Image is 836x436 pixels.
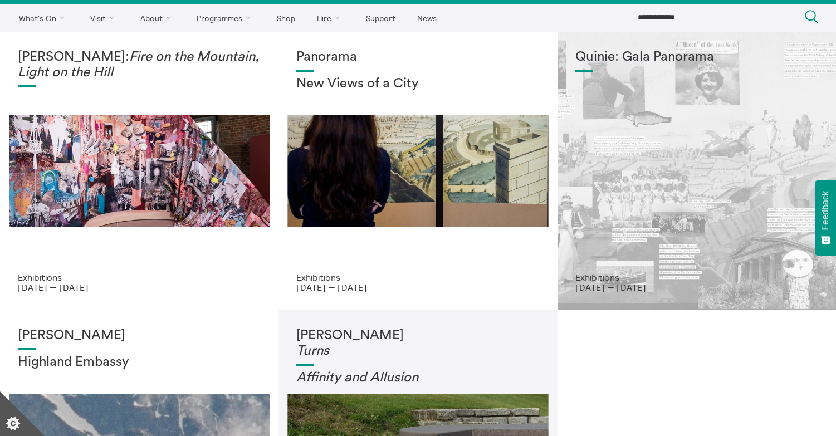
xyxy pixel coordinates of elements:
a: What's On [9,4,79,32]
h2: Highland Embassy [18,355,261,370]
h1: Panorama [296,50,539,65]
a: Programmes [187,4,265,32]
span: Feedback [820,191,830,230]
h2: New Views of a City [296,76,539,92]
a: Visit [81,4,129,32]
a: Shop [267,4,305,32]
a: Support [356,4,405,32]
button: Feedback - Show survey [815,180,836,256]
em: Turns [296,344,329,357]
a: Josie Vallely Quinie: Gala Panorama Exhibitions [DATE] — [DATE] [558,32,836,310]
p: Exhibitions [296,272,539,282]
em: on [403,371,418,384]
p: Exhibitions [575,272,818,282]
h1: [PERSON_NAME]: [18,50,261,80]
h1: [PERSON_NAME] [18,328,261,344]
a: Hire [307,4,354,32]
em: Affinity and Allusi [296,371,403,384]
em: Fire on the Mountain, Light on the Hill [18,50,259,79]
h1: Quinie: Gala Panorama [575,50,818,65]
h1: [PERSON_NAME] [296,328,539,359]
p: [DATE] — [DATE] [18,282,261,292]
p: Exhibitions [18,272,261,282]
a: News [407,4,446,32]
a: Collective Panorama June 2025 small file 8 Panorama New Views of a City Exhibitions [DATE] — [DATE] [278,32,557,310]
p: [DATE] — [DATE] [575,282,818,292]
a: About [130,4,185,32]
p: [DATE] — [DATE] [296,282,539,292]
